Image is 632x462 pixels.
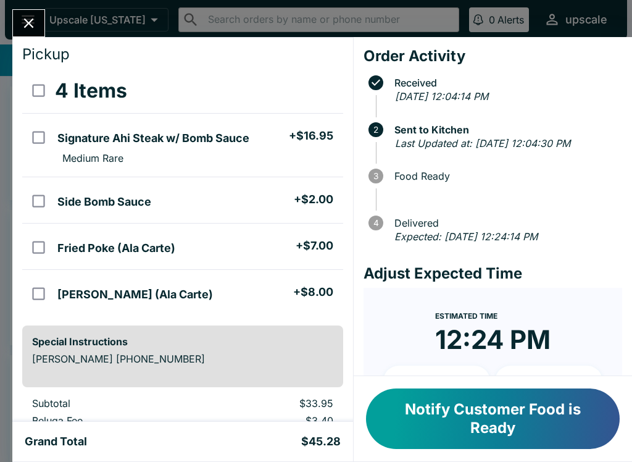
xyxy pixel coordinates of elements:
[395,137,570,149] em: Last Updated at: [DATE] 12:04:30 PM
[294,192,333,207] h5: + $2.00
[388,77,622,88] span: Received
[435,324,551,356] time: 12:24 PM
[57,131,249,146] h5: Signature Ahi Steak w/ Bomb Sauce
[373,171,378,181] text: 3
[388,124,622,135] span: Sent to Kitchen
[212,397,333,409] p: $33.95
[366,388,620,449] button: Notify Customer Food is Ready
[32,353,333,365] p: [PERSON_NAME] [PHONE_NUMBER]
[57,287,213,302] h5: [PERSON_NAME] (Ala Carte)
[57,195,151,209] h5: Side Bomb Sauce
[25,434,87,449] h5: Grand Total
[296,238,333,253] h5: + $7.00
[13,10,44,36] button: Close
[364,264,622,283] h4: Adjust Expected Time
[388,217,622,229] span: Delivered
[373,218,378,228] text: 4
[373,125,378,135] text: 2
[364,47,622,65] h4: Order Activity
[212,414,333,427] p: $3.40
[55,78,127,103] h3: 4 Items
[394,230,538,243] em: Expected: [DATE] 12:24:14 PM
[62,152,123,164] p: Medium Rare
[388,170,622,182] span: Food Ready
[22,45,70,63] span: Pickup
[32,414,192,427] p: Beluga Fee
[395,90,488,103] em: [DATE] 12:04:14 PM
[289,128,333,143] h5: + $16.95
[32,397,192,409] p: Subtotal
[32,335,333,348] h6: Special Instructions
[495,366,602,397] button: + 20
[435,311,497,321] span: Estimated Time
[22,69,343,316] table: orders table
[57,241,175,256] h5: Fried Poke (Ala Carte)
[301,434,341,449] h5: $45.28
[383,366,491,397] button: + 10
[293,285,333,300] h5: + $8.00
